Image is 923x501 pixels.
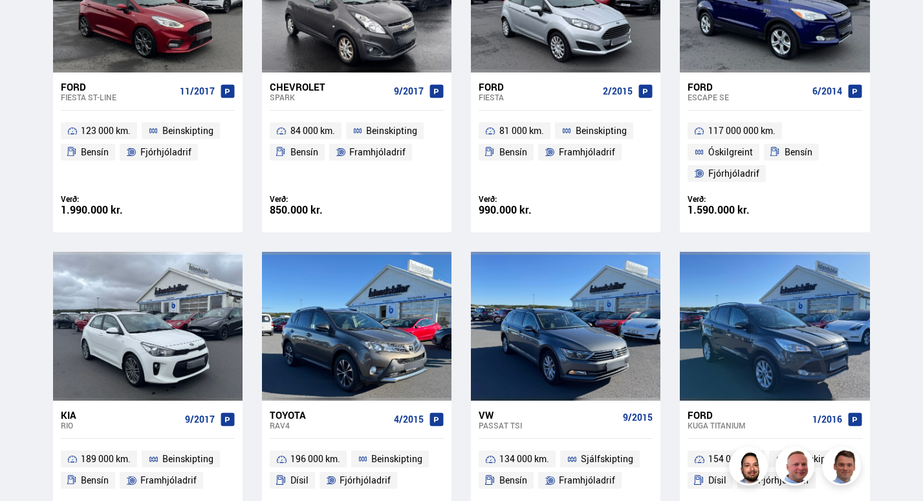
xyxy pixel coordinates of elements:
[10,5,49,44] button: Opna LiveChat spjallviðmót
[479,81,598,93] div: Ford
[731,449,770,487] img: nhp88E3Fdnt1Opn2.png
[824,449,863,487] img: FbJEzSuNWCJXmdc-.webp
[812,86,842,96] span: 6/2014
[479,409,618,421] div: VW
[708,473,726,488] span: Dísil
[140,473,197,488] span: Framhjóladrif
[499,144,527,160] span: Bensín
[581,451,633,467] span: Sjálfskipting
[688,194,775,204] div: Verð:
[61,194,148,204] div: Verð:
[708,144,753,160] span: Óskilgreint
[479,421,618,430] div: Passat TSI
[688,93,807,102] div: Escape SE
[499,123,544,139] span: 81 000 km.
[180,86,215,96] span: 11/2017
[688,421,807,430] div: Kuga TITANIUM
[708,451,758,467] span: 154 000 km.
[479,205,566,216] div: 990.000 kr.
[140,144,191,160] span: Fjórhjóladrif
[81,473,109,488] span: Bensín
[559,144,615,160] span: Framhjóladrif
[394,414,424,425] span: 4/2015
[61,205,148,216] div: 1.990.000 kr.
[81,451,131,467] span: 189 000 km.
[499,473,527,488] span: Bensín
[576,123,627,139] span: Beinskipting
[162,123,213,139] span: Beinskipting
[340,473,391,488] span: Fjórhjóladrif
[61,81,175,93] div: Ford
[688,409,807,421] div: Ford
[61,421,180,430] div: Rio
[471,72,660,232] a: Ford Fiesta 2/2015 81 000 km. Beinskipting Bensín Framhjóladrif Verð: 990.000 kr.
[371,451,422,467] span: Beinskipting
[708,123,776,139] span: 117 000 000 km.
[366,123,417,139] span: Beinskipting
[479,93,598,102] div: Fiesta
[61,409,180,421] div: Kia
[290,473,309,488] span: Dísil
[270,421,389,430] div: RAV4
[688,81,807,93] div: Ford
[162,451,213,467] span: Beinskipting
[290,123,335,139] span: 84 000 km.
[61,93,175,102] div: Fiesta ST-LINE
[559,473,615,488] span: Framhjóladrif
[603,86,633,96] span: 2/2015
[270,409,389,421] div: Toyota
[785,144,812,160] span: Bensín
[262,72,451,232] a: Chevrolet Spark 9/2017 84 000 km. Beinskipting Bensín Framhjóladrif Verð: 850.000 kr.
[270,194,357,204] div: Verð:
[680,72,869,232] a: Ford Escape SE 6/2014 117 000 000 km. Óskilgreint Bensín Fjórhjóladrif Verð: 1.590.000 kr.
[688,205,775,216] div: 1.590.000 kr.
[270,93,389,102] div: Spark
[394,86,424,96] span: 9/2017
[81,123,131,139] span: 123 000 km.
[812,414,842,425] span: 1/2016
[708,166,759,181] span: Fjórhjóladrif
[623,412,653,423] span: 9/2015
[185,414,215,425] span: 9/2017
[270,81,389,93] div: Chevrolet
[290,144,318,160] span: Bensín
[349,144,406,160] span: Framhjóladrif
[290,451,340,467] span: 196 000 km.
[499,451,549,467] span: 134 000 km.
[479,194,566,204] div: Verð:
[81,144,109,160] span: Bensín
[270,205,357,216] div: 850.000 kr.
[777,449,816,487] img: siFngHWaQ9KaOqBr.png
[53,72,243,232] a: Ford Fiesta ST-LINE 11/2017 123 000 km. Beinskipting Bensín Fjórhjóladrif Verð: 1.990.000 kr.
